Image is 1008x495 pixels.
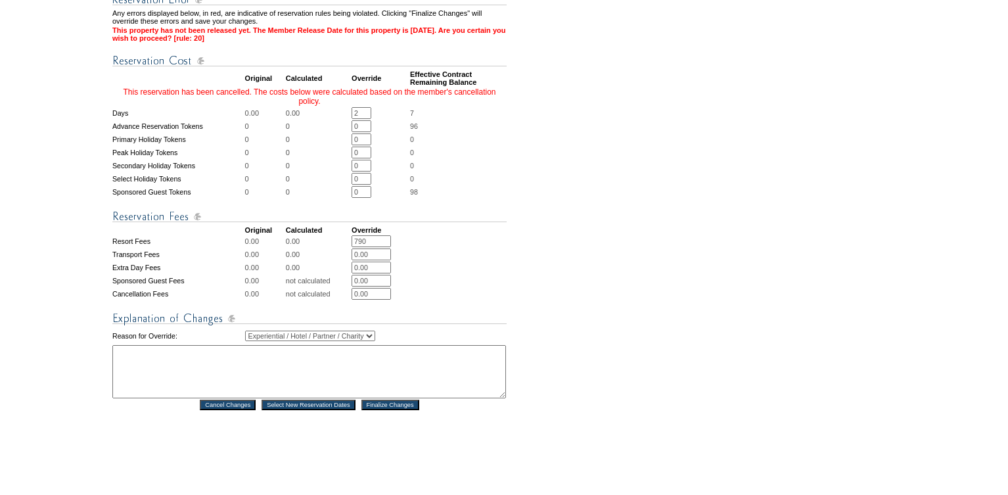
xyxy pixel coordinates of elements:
td: Calculated [286,70,350,86]
td: 0 [286,160,350,172]
td: 0.00 [286,262,350,273]
td: 0.00 [245,107,285,119]
td: Days [112,107,244,119]
td: Extra Day Fees [112,262,244,273]
span: 0 [410,162,414,170]
td: 0.00 [245,275,285,287]
td: Override [352,226,409,234]
input: Finalize Changes [361,400,419,410]
td: Resort Fees [112,235,244,247]
td: 0 [286,186,350,198]
td: Transport Fees [112,248,244,260]
span: 7 [410,109,414,117]
td: 0 [245,173,285,185]
td: Secondary Holiday Tokens [112,160,244,172]
span: 98 [410,188,418,196]
img: Explanation of Changes [112,310,507,327]
td: 0.00 [245,235,285,247]
td: 0.00 [245,262,285,273]
td: not calculated [286,288,350,300]
span: 0 [410,135,414,143]
td: This reservation has been cancelled. The costs below were calculated based on the member's cancel... [112,87,507,106]
td: Peak Holiday Tokens [112,147,244,158]
img: Reservation Fees [112,208,507,225]
td: not calculated [286,275,350,287]
td: 0 [245,186,285,198]
td: Effective Contract Remaining Balance [410,70,507,86]
td: Primary Holiday Tokens [112,133,244,145]
input: Select New Reservation Dates [262,400,355,410]
td: Select Holiday Tokens [112,173,244,185]
td: Original [245,226,285,234]
td: Reason for Override: [112,328,244,344]
td: 0 [286,173,350,185]
td: Sponsored Guest Fees [112,275,244,287]
span: 0 [410,149,414,156]
td: 0 [286,133,350,145]
td: Original [245,70,285,86]
td: 0 [286,120,350,132]
td: 0 [245,160,285,172]
span: 96 [410,122,418,130]
td: 0.00 [286,235,350,247]
td: Sponsored Guest Tokens [112,186,244,198]
td: Calculated [286,226,350,234]
input: Cancel Changes [200,400,256,410]
td: 0.00 [286,107,350,119]
td: 0.00 [245,288,285,300]
td: 0 [245,147,285,158]
td: This property has not been released yet. The Member Release Date for this property is [DATE]. Are... [112,26,507,42]
td: Cancellation Fees [112,288,244,300]
td: Override [352,70,409,86]
td: 0.00 [286,248,350,260]
td: Any errors displayed below, in red, are indicative of reservation rules being violated. Clicking ... [112,9,507,25]
td: 0 [286,147,350,158]
span: 0 [410,175,414,183]
td: Advance Reservation Tokens [112,120,244,132]
td: 0 [245,133,285,145]
td: 0 [245,120,285,132]
td: 0.00 [245,248,285,260]
img: Reservation Cost [112,53,507,69]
